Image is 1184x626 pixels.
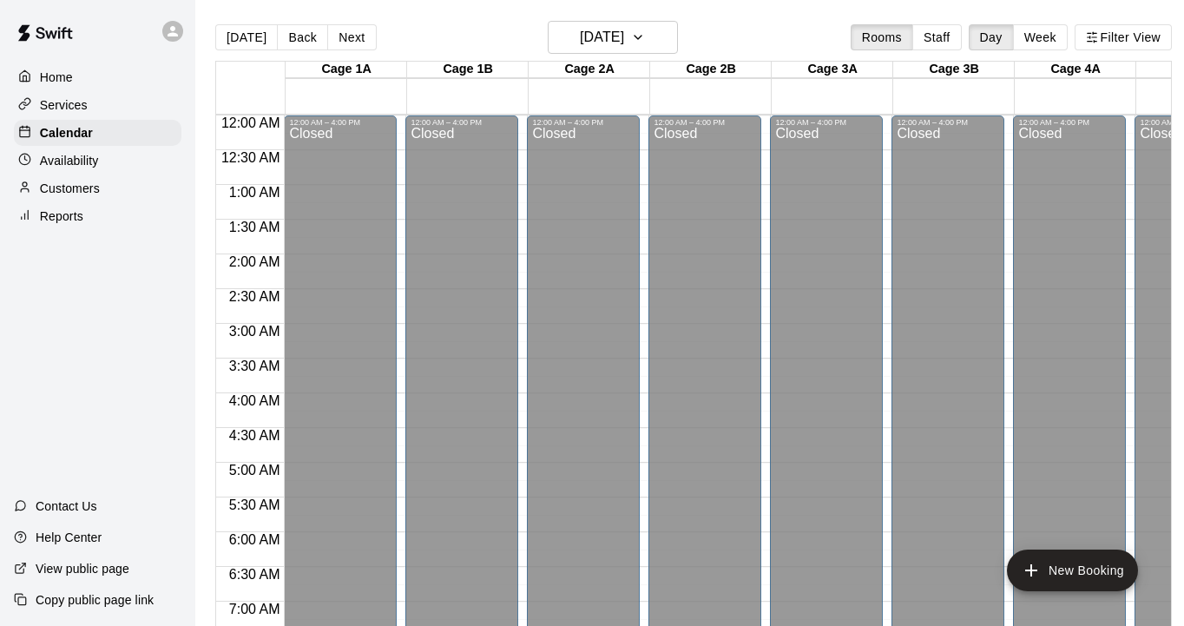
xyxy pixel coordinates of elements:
div: Cage 1B [407,62,529,78]
span: 1:30 AM [225,220,285,234]
div: 12:00 AM – 4:00 PM [289,118,391,127]
a: Home [14,64,181,90]
button: add [1007,550,1138,591]
a: Availability [14,148,181,174]
div: Cage 4A [1015,62,1136,78]
button: Back [277,24,328,50]
span: 12:30 AM [217,150,285,165]
div: Cage 2A [529,62,650,78]
span: 4:00 AM [225,393,285,408]
span: 2:30 AM [225,289,285,304]
div: 12:00 AM – 4:00 PM [1018,118,1121,127]
span: 5:00 AM [225,463,285,478]
span: 6:00 AM [225,532,285,547]
a: Services [14,92,181,118]
a: Calendar [14,120,181,146]
span: 5:30 AM [225,498,285,512]
p: Contact Us [36,498,97,515]
div: 12:00 AM – 4:00 PM [654,118,756,127]
p: Home [40,69,73,86]
button: Rooms [851,24,913,50]
span: 3:00 AM [225,324,285,339]
div: Cage 3A [772,62,893,78]
span: 2:00 AM [225,254,285,269]
div: Cage 3B [893,62,1015,78]
p: Help Center [36,529,102,546]
span: 4:30 AM [225,428,285,443]
span: 6:30 AM [225,567,285,582]
div: 12:00 AM – 4:00 PM [532,118,635,127]
div: Cage 2B [650,62,772,78]
span: 1:00 AM [225,185,285,200]
p: Copy public page link [36,591,154,609]
a: Customers [14,175,181,201]
p: Calendar [40,124,93,142]
div: 12:00 AM – 4:00 PM [775,118,878,127]
span: 7:00 AM [225,602,285,616]
p: Reports [40,208,83,225]
a: Reports [14,203,181,229]
div: 12:00 AM – 4:00 PM [897,118,999,127]
button: Staff [912,24,962,50]
div: Cage 1A [286,62,407,78]
p: Services [40,96,88,114]
span: 12:00 AM [217,115,285,130]
button: Next [327,24,376,50]
p: Availability [40,152,99,169]
button: Week [1013,24,1068,50]
p: View public page [36,560,129,577]
button: Filter View [1075,24,1172,50]
button: [DATE] [215,24,278,50]
button: Day [969,24,1014,50]
p: Customers [40,180,100,197]
h6: [DATE] [580,25,624,49]
button: [DATE] [548,21,678,54]
span: 3:30 AM [225,359,285,373]
div: 12:00 AM – 4:00 PM [411,118,513,127]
